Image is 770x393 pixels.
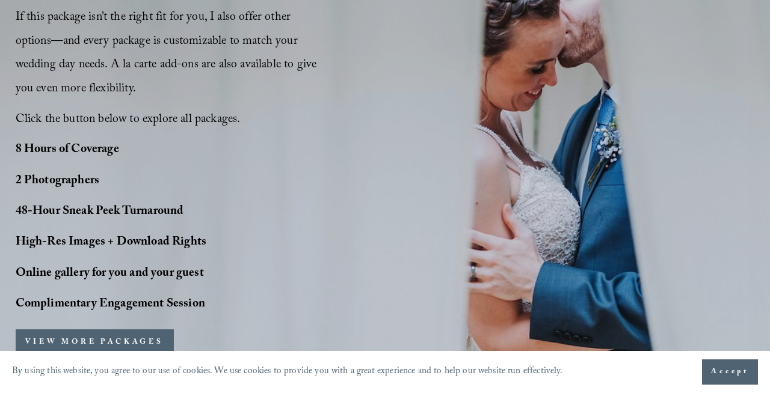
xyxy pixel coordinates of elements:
button: VIEW MORE PACKAGES [16,329,174,356]
strong: Online gallery for you and your guest [16,264,204,284]
span: Accept [711,366,749,378]
p: By using this website, you agree to our use of cookies. We use cookies to provide you with a grea... [12,363,563,381]
button: Accept [702,359,758,385]
strong: 8 Hours of Coverage [16,140,119,160]
strong: High-Res Images + Download Rights [16,233,206,253]
strong: 48-Hour Sneak Peek Turnaround [16,202,184,222]
span: If this package isn’t the right fit for you, I also offer other options—and every package is cust... [16,8,320,99]
strong: 2 Photographers [16,171,100,192]
span: Click the button below to explore all packages. [16,110,241,130]
strong: Complimentary Engagement Session [16,294,205,315]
